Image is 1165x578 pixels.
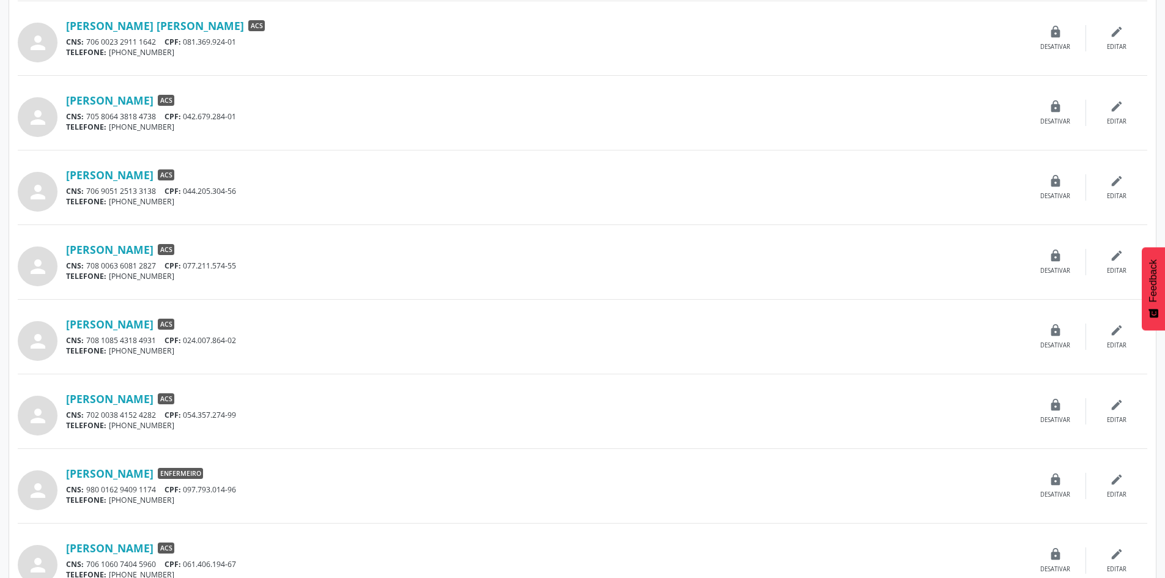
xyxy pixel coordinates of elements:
span: CPF: [165,186,181,196]
div: [PHONE_NUMBER] [66,495,1025,505]
div: [PHONE_NUMBER] [66,346,1025,356]
span: CNS: [66,410,84,420]
span: ACS [248,20,265,31]
span: CPF: [165,484,181,495]
div: Editar [1107,192,1126,201]
i: edit [1110,100,1123,113]
span: ACS [158,319,174,330]
i: person [27,330,49,352]
span: CPF: [165,111,181,122]
span: CNS: [66,261,84,271]
i: person [27,32,49,54]
span: TELEFONE: [66,47,106,57]
div: 708 0063 6081 2827 077.211.574-55 [66,261,1025,271]
div: [PHONE_NUMBER] [66,420,1025,431]
span: ACS [158,244,174,255]
div: [PHONE_NUMBER] [66,196,1025,207]
span: CPF: [165,410,181,420]
i: lock [1049,25,1062,39]
div: Editar [1107,43,1126,51]
div: Editar [1107,341,1126,350]
div: 708 1085 4318 4931 024.007.864-02 [66,335,1025,346]
div: Editar [1107,267,1126,275]
div: Editar [1107,416,1126,424]
span: TELEFONE: [66,271,106,281]
span: CPF: [165,335,181,346]
span: ACS [158,95,174,106]
span: Enfermeiro [158,468,203,479]
i: lock [1049,324,1062,337]
span: ACS [158,543,174,554]
div: Desativar [1040,565,1070,574]
span: TELEFONE: [66,346,106,356]
div: 706 9051 2513 3138 044.205.304-56 [66,186,1025,196]
i: person [27,405,49,427]
span: CNS: [66,37,84,47]
i: edit [1110,324,1123,337]
span: CNS: [66,111,84,122]
span: CNS: [66,186,84,196]
div: 706 1060 7404 5960 061.406.194-67 [66,559,1025,569]
i: person [27,480,49,502]
span: CNS: [66,335,84,346]
div: [PHONE_NUMBER] [66,47,1025,57]
div: Desativar [1040,192,1070,201]
i: person [27,181,49,203]
span: TELEFONE: [66,495,106,505]
span: CNS: [66,484,84,495]
span: CPF: [165,37,181,47]
div: Editar [1107,565,1126,574]
div: 702 0038 4152 4282 054.357.274-99 [66,410,1025,420]
span: CPF: [165,261,181,271]
i: lock [1049,174,1062,188]
div: Editar [1107,491,1126,499]
div: 980 0162 9409 1174 097.793.014-96 [66,484,1025,495]
div: Desativar [1040,43,1070,51]
button: Feedback - Mostrar pesquisa [1142,247,1165,330]
div: Desativar [1040,267,1070,275]
span: ACS [158,393,174,404]
div: Editar [1107,117,1126,126]
a: [PERSON_NAME] [66,467,153,480]
span: ACS [158,169,174,180]
div: Desativar [1040,416,1070,424]
i: edit [1110,249,1123,262]
div: Desativar [1040,491,1070,499]
a: [PERSON_NAME] [66,243,153,256]
i: lock [1049,473,1062,486]
span: TELEFONE: [66,122,106,132]
span: CPF: [165,559,181,569]
a: [PERSON_NAME] [PERSON_NAME] [66,19,244,32]
i: lock [1049,547,1062,561]
a: [PERSON_NAME] [66,94,153,107]
i: lock [1049,100,1062,113]
span: Feedback [1148,259,1159,302]
div: Desativar [1040,117,1070,126]
i: person [27,256,49,278]
div: Desativar [1040,341,1070,350]
div: 705 8064 3818 4738 042.679.284-01 [66,111,1025,122]
a: [PERSON_NAME] [66,317,153,331]
a: [PERSON_NAME] [66,392,153,406]
i: person [27,106,49,128]
i: edit [1110,25,1123,39]
i: lock [1049,398,1062,412]
i: edit [1110,174,1123,188]
i: lock [1049,249,1062,262]
div: [PHONE_NUMBER] [66,271,1025,281]
a: [PERSON_NAME] [66,168,153,182]
div: [PHONE_NUMBER] [66,122,1025,132]
span: TELEFONE: [66,420,106,431]
a: [PERSON_NAME] [66,541,153,555]
i: edit [1110,547,1123,561]
span: CNS: [66,559,84,569]
i: edit [1110,398,1123,412]
i: edit [1110,473,1123,486]
span: TELEFONE: [66,196,106,207]
div: 706 0023 2911 1642 081.369.924-01 [66,37,1025,47]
